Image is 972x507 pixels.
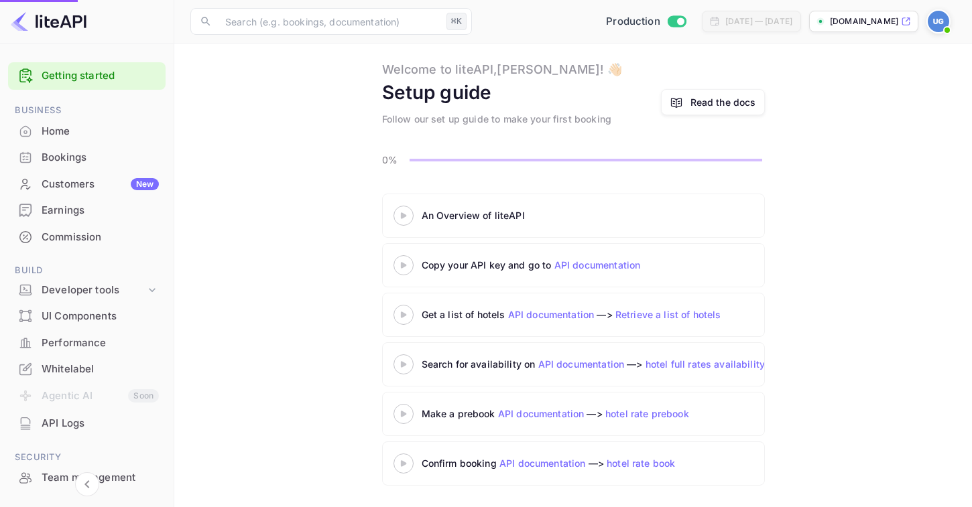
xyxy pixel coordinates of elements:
[42,68,159,84] a: Getting started
[382,60,622,78] div: Welcome to liteAPI, [PERSON_NAME] ! 👋🏻
[42,470,159,486] div: Team management
[605,408,689,419] a: hotel rate prebook
[8,198,166,224] div: Earnings
[422,407,757,421] div: Make a prebook —>
[422,208,757,222] div: An Overview of liteAPI
[661,89,765,115] a: Read the docs
[8,224,166,249] a: Commission
[646,358,765,370] a: hotel full rates availability
[422,307,757,321] div: Get a list of hotels —>
[382,153,406,167] p: 0%
[42,230,159,245] div: Commission
[8,411,166,435] a: API Logs
[8,411,166,437] div: API Logs
[8,279,166,302] div: Developer tools
[8,119,166,145] div: Home
[8,465,166,491] div: Team management
[508,309,595,320] a: API documentation
[8,198,166,222] a: Earnings
[217,8,441,35] input: Search (e.g. bookings, documentation)
[42,362,159,377] div: Whitelabel
[8,62,166,90] div: Getting started
[499,457,586,469] a: API documentation
[8,330,166,355] a: Performance
[8,450,166,465] span: Security
[8,171,166,196] a: CustomersNew
[538,358,625,370] a: API documentation
[690,95,756,109] a: Read the docs
[8,356,166,381] a: Whitelabel
[615,309,721,320] a: Retrieve a list of hotels
[8,263,166,278] span: Build
[928,11,949,32] img: Utkarsh Goyal
[601,14,691,29] div: Switch to Sandbox mode
[606,14,660,29] span: Production
[8,356,166,382] div: Whitelabel
[131,178,159,190] div: New
[42,124,159,139] div: Home
[42,150,159,165] div: Bookings
[830,15,898,27] p: [DOMAIN_NAME]
[42,283,145,298] div: Developer tools
[8,303,166,328] a: UI Components
[8,330,166,356] div: Performance
[422,357,891,371] div: Search for availability on —>
[422,456,757,470] div: Confirm booking —>
[725,15,792,27] div: [DATE] — [DATE]
[8,303,166,330] div: UI Components
[42,336,159,351] div: Performance
[42,309,159,324] div: UI Components
[8,119,166,143] a: Home
[382,112,612,126] div: Follow our set up guide to make your first booking
[607,457,675,469] a: hotel rate book
[42,177,159,192] div: Customers
[8,145,166,169] a: Bookings
[42,416,159,431] div: API Logs
[11,11,86,32] img: LiteAPI logo
[8,224,166,250] div: Commission
[75,472,99,496] button: Collapse navigation
[498,408,585,419] a: API documentation
[8,103,166,118] span: Business
[8,465,166,490] a: Team management
[42,203,159,218] div: Earnings
[8,145,166,171] div: Bookings
[446,13,467,30] div: ⌘K
[382,78,492,106] div: Setup guide
[554,259,641,271] a: API documentation
[8,171,166,198] div: CustomersNew
[422,258,757,272] div: Copy your API key and go to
